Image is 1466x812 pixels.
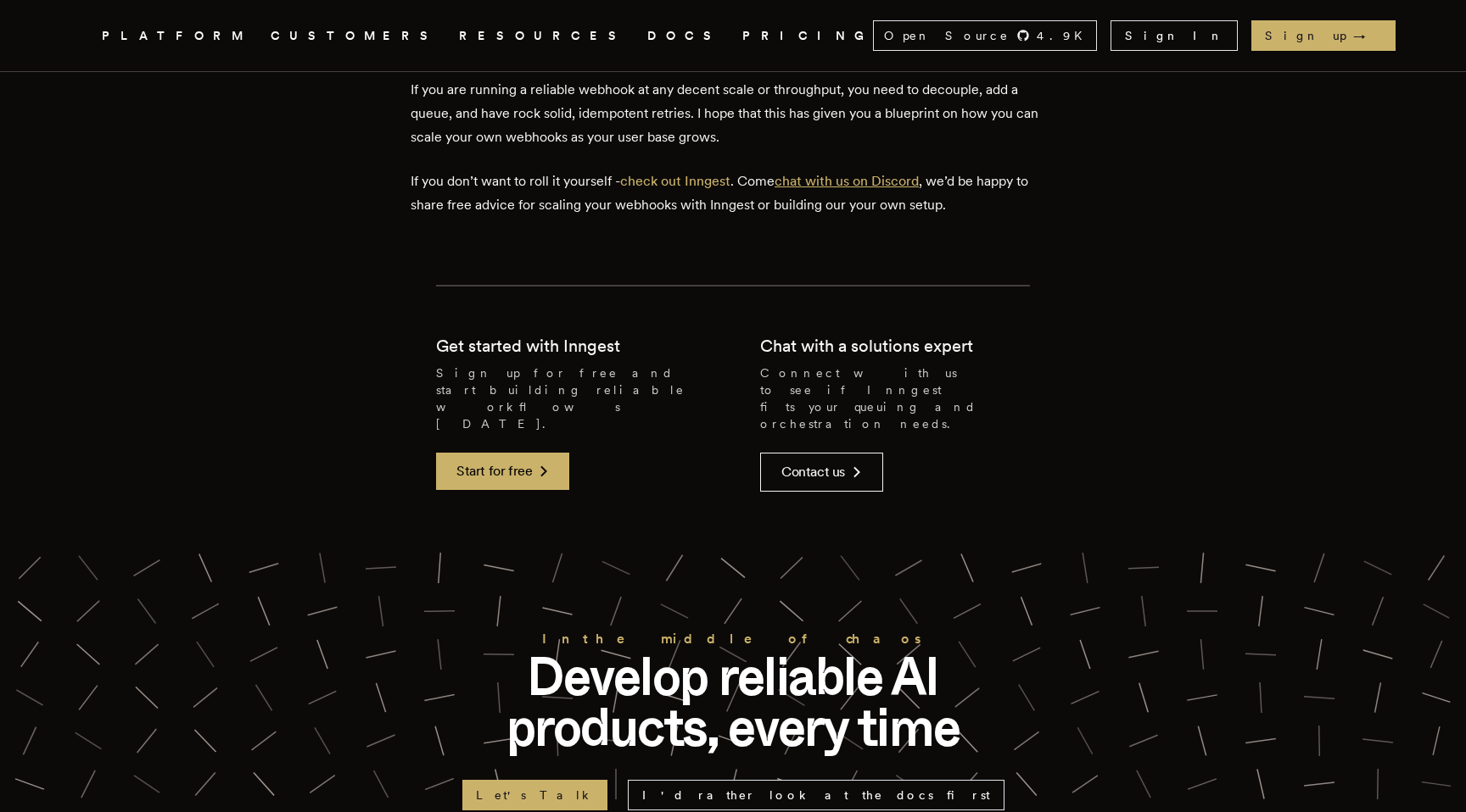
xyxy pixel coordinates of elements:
a: CUSTOMERS [271,25,439,47]
button: PLATFORM [102,25,250,47]
p: Develop reliable AI products, every time [462,651,1004,753]
a: Start for free [436,453,569,490]
a: Let's Talk [462,780,607,810]
a: Sign In [1111,20,1238,51]
p: If you are running a reliable webhook at any decent scale or throughput, you need to decouple, ad... [411,78,1055,149]
h2: In the middle of chaos [462,627,1004,651]
span: → [1353,27,1382,44]
a: I'd rather look at the docs first [628,780,1004,810]
a: PRICING [742,25,873,47]
p: Connect with us to see if Inngest fits your queuing and orchestration needs. [760,364,1030,432]
a: check out Inngest [620,173,730,189]
a: chat with us on Discord [775,173,919,189]
span: 4.9 K [1037,27,1093,44]
h2: Get started with Inngest [436,334,620,358]
p: Sign up for free and start building reliable workflows [DATE]. [436,364,706,432]
p: If you don’t want to roll it yourself - . Come , we’d be happy to share free advice for scaling y... [411,170,1055,217]
a: DOCS [647,25,722,47]
a: Sign up [1251,20,1396,51]
a: Contact us [760,453,883,492]
button: RESOURCES [459,25,627,47]
h2: Chat with a solutions expert [760,334,973,358]
span: Open Source [884,27,1010,44]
